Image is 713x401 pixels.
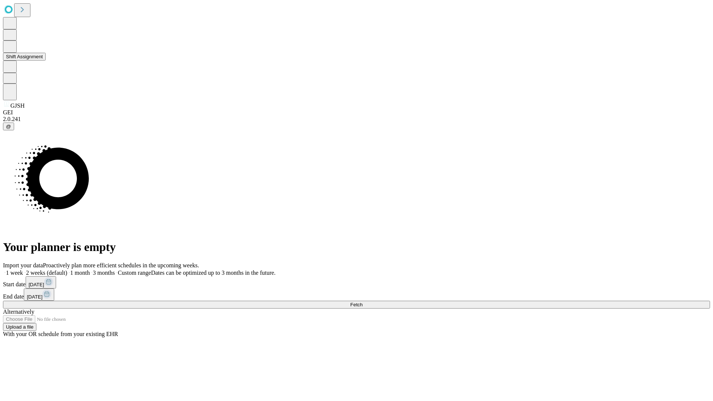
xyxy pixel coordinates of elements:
[93,270,115,276] span: 3 months
[3,116,710,123] div: 2.0.241
[151,270,276,276] span: Dates can be optimized up to 3 months in the future.
[3,288,710,301] div: End date
[3,331,118,337] span: With your OR schedule from your existing EHR
[3,309,34,315] span: Alternatively
[70,270,90,276] span: 1 month
[26,270,67,276] span: 2 weeks (default)
[3,240,710,254] h1: Your planner is empty
[6,124,11,129] span: @
[350,302,362,307] span: Fetch
[3,301,710,309] button: Fetch
[26,276,56,288] button: [DATE]
[27,294,42,300] span: [DATE]
[10,102,25,109] span: GJSH
[3,53,46,61] button: Shift Assignment
[3,276,710,288] div: Start date
[3,323,36,331] button: Upload a file
[3,262,43,268] span: Import your data
[24,288,54,301] button: [DATE]
[43,262,199,268] span: Proactively plan more efficient schedules in the upcoming weeks.
[29,282,44,287] span: [DATE]
[6,270,23,276] span: 1 week
[3,123,14,130] button: @
[118,270,151,276] span: Custom range
[3,109,710,116] div: GEI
